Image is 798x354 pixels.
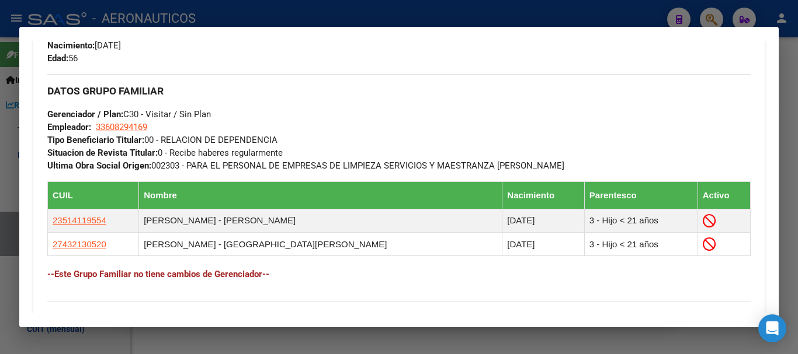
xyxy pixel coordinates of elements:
[47,109,211,120] span: C30 - Visitar / Sin Plan
[47,148,158,158] strong: Situacion de Revista Titular:
[47,109,123,120] strong: Gerenciador / Plan:
[96,122,147,132] span: 33608294169
[502,233,585,256] td: [DATE]
[47,53,78,64] span: 56
[47,135,277,145] span: 00 - RELACION DE DEPENDENCIA
[47,268,751,281] h4: --Este Grupo Familiar no tiene cambios de Gerenciador--
[53,239,106,249] span: 27432130520
[698,181,750,209] th: Activo
[47,160,151,171] strong: Ultima Obra Social Origen:
[584,181,698,209] th: Parentesco
[47,122,91,132] strong: Empleador:
[47,135,144,145] strong: Tipo Beneficiario Titular:
[584,233,698,256] td: 3 - Hijo < 21 años
[139,181,502,209] th: Nombre
[502,181,585,209] th: Nacimiento
[584,209,698,232] td: 3 - Hijo < 21 años
[47,40,121,51] span: [DATE]
[47,53,68,64] strong: Edad:
[47,85,751,97] h3: DATOS GRUPO FAMILIAR
[139,233,502,256] td: [PERSON_NAME] - [GEOGRAPHIC_DATA][PERSON_NAME]
[758,314,786,342] div: Open Intercom Messenger
[139,209,502,232] td: [PERSON_NAME] - [PERSON_NAME]
[53,215,106,225] span: 23514119554
[47,148,283,158] span: 0 - Recibe haberes regularmente
[47,40,95,51] strong: Nacimiento:
[48,181,139,209] th: CUIL
[502,209,585,232] td: [DATE]
[47,160,564,171] span: 002303 - PARA EL PERSONAL DE EMPRESAS DE LIMPIEZA SERVICIOS Y MAESTRANZA [PERSON_NAME]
